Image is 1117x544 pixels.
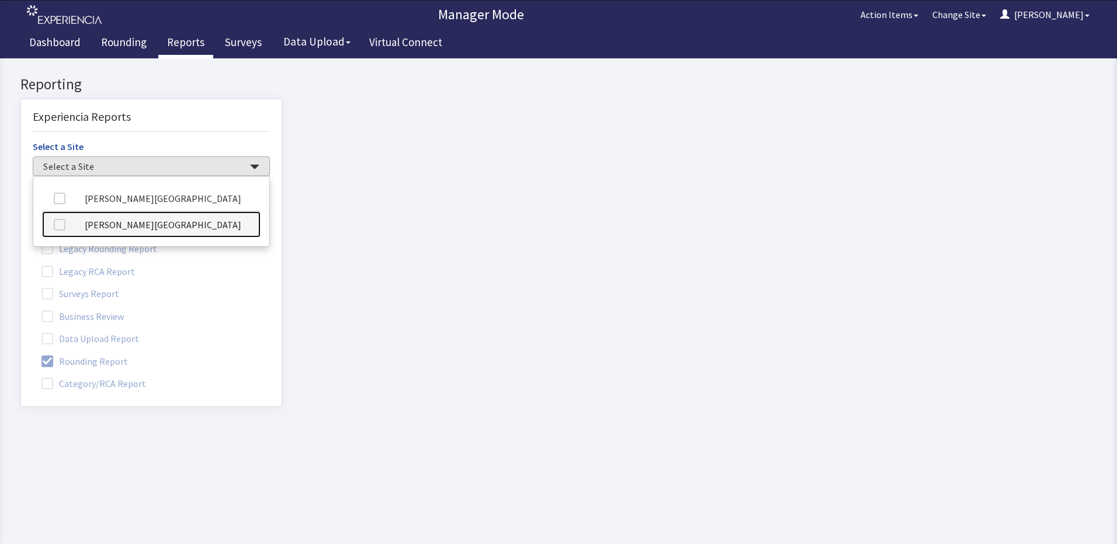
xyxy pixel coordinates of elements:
h2: Reporting [20,18,282,34]
div: Experiencia Reports [33,50,270,74]
span: Select a Site [43,102,248,115]
button: Data Upload [276,31,358,53]
a: Surveys [216,29,270,58]
a: [PERSON_NAME][GEOGRAPHIC_DATA] [42,127,261,153]
label: Surveys Report [33,227,131,242]
a: Rounding [92,29,155,58]
label: Rounding Report [33,295,140,310]
p: Manager Mode [108,5,854,24]
button: Change Site [925,3,993,26]
a: [PERSON_NAME][GEOGRAPHIC_DATA] [42,153,261,179]
label: Data Upload Report [33,272,151,287]
a: Dashboard [20,29,89,58]
label: Category/RCA Report [33,317,158,332]
a: Reports [158,29,213,58]
button: [PERSON_NAME] [993,3,1097,26]
label: Select a Site [33,81,84,95]
label: Legacy Rounding Report [33,182,169,197]
label: Legacy RCA Report [33,205,147,220]
button: Select a Site [33,98,270,118]
a: Virtual Connect [360,29,451,58]
button: Action Items [854,3,925,26]
img: experiencia_logo.png [27,5,102,25]
label: Business Review [33,250,136,265]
